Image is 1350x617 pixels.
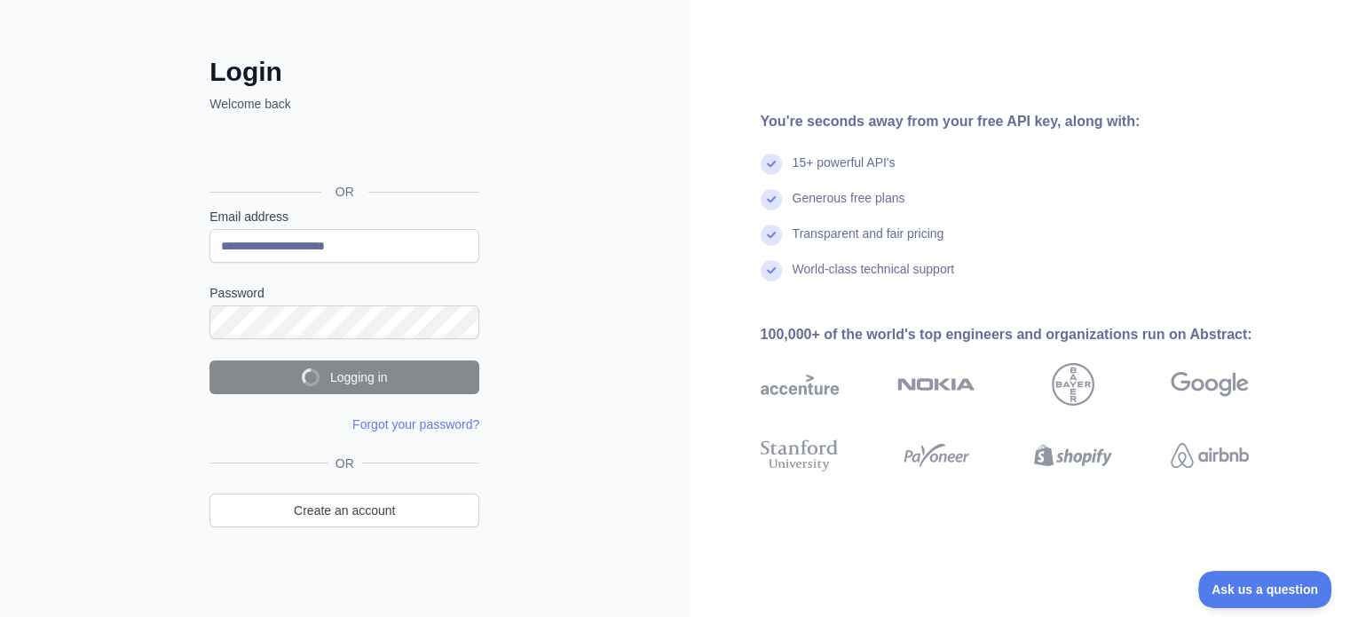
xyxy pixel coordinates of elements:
h2: Login [209,56,479,88]
img: check mark [761,189,782,210]
label: Email address [209,208,479,225]
button: Logging in [209,360,479,394]
img: bayer [1052,363,1094,406]
div: 15+ powerful API's [793,154,896,189]
div: World-class technical support [793,260,955,296]
div: You're seconds away from your free API key, along with: [761,111,1306,132]
label: Password [209,284,479,302]
img: accenture [761,363,839,406]
img: nokia [897,363,975,406]
span: OR [321,183,368,201]
img: check mark [761,260,782,281]
a: Create an account [209,494,479,527]
img: stanford university [761,436,839,475]
span: OR [328,455,361,472]
img: shopify [1034,436,1112,475]
div: Generous free plans [793,189,905,225]
iframe: Bouton "Se connecter avec Google" [201,132,485,171]
div: Transparent and fair pricing [793,225,944,260]
div: 100,000+ of the world's top engineers and organizations run on Abstract: [761,324,1306,345]
p: Welcome back [209,95,479,113]
iframe: Toggle Customer Support [1198,571,1332,608]
img: check mark [761,154,782,175]
img: google [1171,363,1249,406]
img: airbnb [1171,436,1249,475]
a: Forgot your password? [352,417,479,431]
img: check mark [761,225,782,246]
img: payoneer [897,436,975,475]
